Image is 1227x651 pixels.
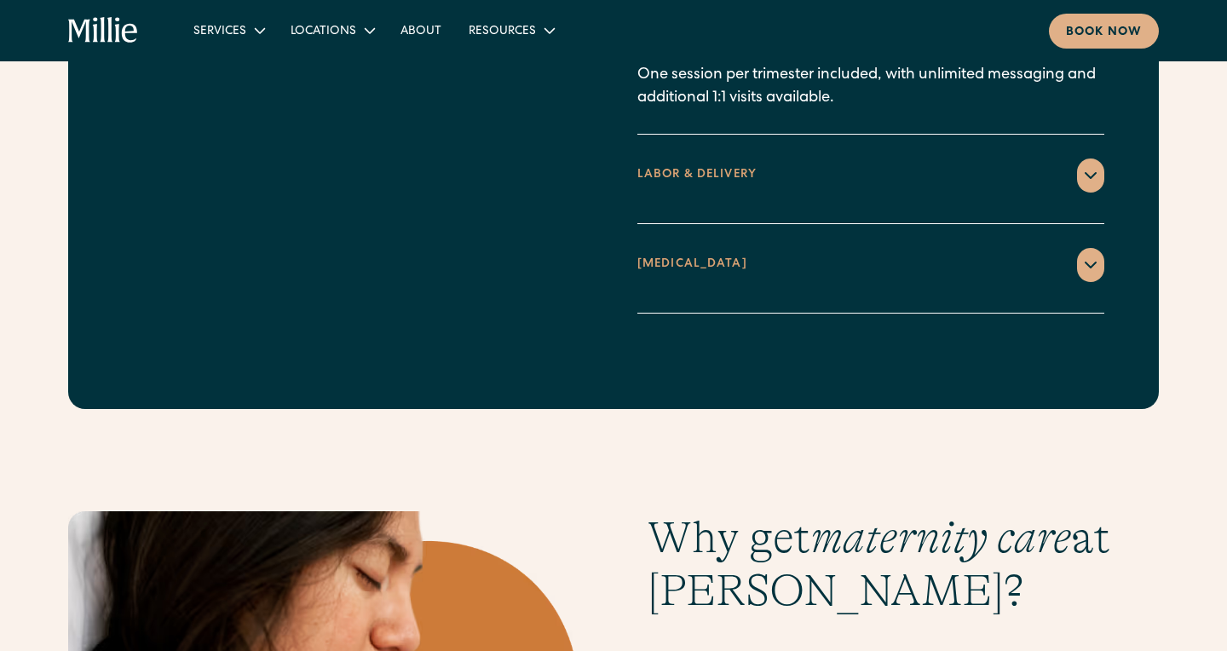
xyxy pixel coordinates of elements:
div: [MEDICAL_DATA] [637,256,747,274]
div: Locations [291,23,356,41]
h2: Why get at [PERSON_NAME]? [648,511,1159,618]
div: Locations [277,16,387,44]
div: Resources [469,23,536,41]
a: Book now [1049,14,1159,49]
div: LABOR & DELIVERY [637,166,757,184]
div: Resources [455,16,567,44]
div: Services [193,23,246,41]
a: About [387,16,455,44]
div: Book now [1066,24,1142,42]
div: Services [180,16,277,44]
a: home [68,17,139,44]
em: maternity care [810,512,1071,563]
